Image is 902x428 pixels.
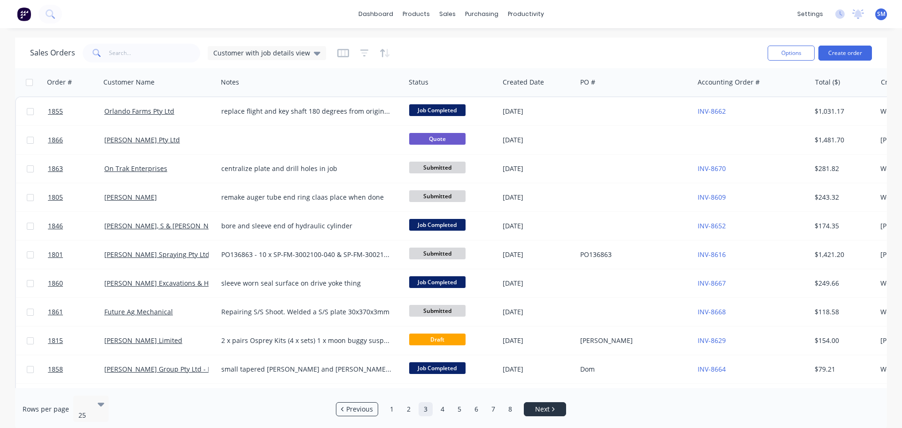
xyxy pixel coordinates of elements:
[221,193,392,202] div: remake auger tube end ring claas place when done
[818,46,872,61] button: Create order
[221,307,392,317] div: Repairing S/S Shoot. Welded a S/S plate 30x370x3mm
[104,279,217,288] a: [PERSON_NAME] Excavations & Hire
[698,193,726,202] a: INV-8609
[104,221,225,230] a: [PERSON_NAME], S & [PERSON_NAME]
[48,107,63,116] span: 1855
[48,212,104,240] a: 1846
[580,250,684,259] div: PO136863
[30,48,75,57] h1: Sales Orders
[698,336,726,345] a: INV-8629
[435,7,460,21] div: sales
[221,365,392,374] div: small tapered [PERSON_NAME] and [PERSON_NAME] - see photos
[47,78,72,87] div: Order #
[48,307,63,317] span: 1861
[815,307,870,317] div: $118.58
[503,7,549,21] div: productivity
[815,78,840,87] div: Total ($)
[815,107,870,116] div: $1,031.17
[524,405,566,414] a: Next page
[336,405,378,414] a: Previous page
[402,402,416,416] a: Page 2
[354,7,398,21] a: dashboard
[460,7,503,21] div: purchasing
[503,250,573,259] div: [DATE]
[48,250,63,259] span: 1801
[409,248,466,259] span: Submitted
[793,7,828,21] div: settings
[698,365,726,374] a: INV-8664
[815,365,870,374] div: $79.21
[469,402,483,416] a: Page 6
[409,219,466,231] span: Job Completed
[48,193,63,202] span: 1805
[103,78,155,87] div: Customer Name
[503,279,573,288] div: [DATE]
[409,276,466,288] span: Job Completed
[332,402,570,416] ul: Pagination
[346,405,373,414] span: Previous
[213,48,310,58] span: Customer with job details view
[486,402,500,416] a: Page 7
[503,365,573,374] div: [DATE]
[409,362,466,374] span: Job Completed
[221,279,392,288] div: sleeve worn seal surface on drive yoke thing
[815,164,870,173] div: $281.82
[104,250,210,259] a: [PERSON_NAME] Spraying Pty Ltd
[503,164,573,173] div: [DATE]
[409,78,428,87] div: Status
[409,104,466,116] span: Job Completed
[221,221,392,231] div: bore and sleeve end of hydraulic cylinder
[698,78,760,87] div: Accounting Order #
[815,250,870,259] div: $1,421.20
[48,183,104,211] a: 1805
[503,307,573,317] div: [DATE]
[48,155,104,183] a: 1863
[48,365,63,374] span: 1858
[698,250,726,259] a: INV-8616
[409,162,466,173] span: Submitted
[104,107,174,116] a: Orlando Farms Pty Ltd
[48,126,104,154] a: 1866
[409,334,466,345] span: Draft
[815,193,870,202] div: $243.32
[48,336,63,345] span: 1815
[48,384,104,412] a: 1816
[221,164,392,173] div: centralize plate and drill holes in job
[78,411,90,420] div: 25
[698,107,726,116] a: INV-8662
[48,269,104,297] a: 1860
[419,402,433,416] a: Page 3 is your current page
[398,7,435,21] div: products
[580,336,684,345] div: [PERSON_NAME]
[48,298,104,326] a: 1861
[503,107,573,116] div: [DATE]
[452,402,467,416] a: Page 5
[698,221,726,230] a: INV-8652
[698,279,726,288] a: INV-8667
[768,46,815,61] button: Options
[503,221,573,231] div: [DATE]
[104,135,180,144] a: [PERSON_NAME] Pty Ltd
[503,78,544,87] div: Created Date
[503,193,573,202] div: [DATE]
[221,250,392,259] div: PO136863 - 10 x SP-FM-3002100-040 & SP-FM-3002100-032
[503,402,517,416] a: Page 8
[48,327,104,355] a: 1815
[104,365,260,374] a: [PERSON_NAME] Group Pty Ltd - Black Truck & Ag
[221,78,239,87] div: Notes
[221,336,392,345] div: 2 x pairs Osprey Kits (4 x sets) 1 x moon buggy suspension kit with plates for moon buggy. Big bo...
[17,7,31,21] img: Factory
[815,135,870,145] div: $1,481.70
[48,355,104,383] a: 1858
[815,279,870,288] div: $249.66
[580,365,684,374] div: Dom
[535,405,550,414] span: Next
[503,135,573,145] div: [DATE]
[104,193,157,202] a: [PERSON_NAME]
[698,307,726,316] a: INV-8668
[48,97,104,125] a: 1855
[409,305,466,317] span: Submitted
[104,164,167,173] a: On Trak Enterprises
[409,133,466,145] span: Quote
[48,164,63,173] span: 1863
